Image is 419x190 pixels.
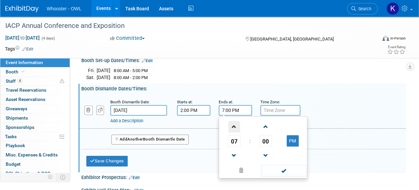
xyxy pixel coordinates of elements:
[220,166,262,175] a: Clear selection
[86,156,128,166] button: Save Changes
[386,2,399,15] img: Kamila Castaneda
[259,147,272,164] a: Decrement Minute
[81,84,406,92] div: Booth Dismantle Dates/Times:
[81,172,406,181] div: Exhibitor Prospectus:
[0,95,70,104] a: Asset Reservations
[6,69,26,74] span: Booth
[81,55,406,64] div: Booth Set-up Dates/Times:
[114,68,148,73] span: 8:00 AM - 5:00 PM
[259,118,272,135] a: Increment Minute
[45,173,56,181] td: Personalize Event Tab Strip
[287,135,299,146] button: PM
[250,37,334,42] span: [GEOGRAPHIC_DATA], [GEOGRAPHIC_DATA]
[177,105,210,116] input: Start Time
[259,135,272,147] span: Pick Minute
[5,6,39,12] img: ExhibitDay
[111,135,189,144] button: AddAnotherBooth Dismantle Date
[0,150,70,159] a: Misc. Expenses & Credits
[347,35,406,45] div: Event Format
[6,171,50,176] span: ROI, Objectives & ROO
[5,134,17,139] span: Tasks
[0,58,70,67] a: Event Information
[110,118,143,123] a: Add a Description
[0,114,70,123] a: Shipments
[3,20,371,32] div: IACP Annual Conference and Exposition
[142,58,153,63] a: Edit
[6,60,43,65] span: Event Information
[0,67,70,76] a: Booth
[6,106,27,111] span: Giveaways
[6,161,21,167] span: Budget
[114,75,148,80] span: 8:00 AM - 2:00 PM
[6,125,34,130] span: Sponsorships
[127,137,143,142] span: Another
[41,36,55,41] span: (4 days)
[177,100,193,104] small: Starts at:
[219,100,233,104] small: Ends at:
[0,86,70,95] a: Travel Reservations
[228,118,241,135] a: Increment Hour
[0,160,70,169] a: Budget
[261,166,307,176] a: Done
[86,74,97,81] td: Sat.
[0,141,70,150] a: Playbook
[5,35,40,41] span: [DATE] [DATE]
[21,70,25,73] i: Booth reservation complete
[6,87,46,93] span: Travel Reservations
[19,35,26,41] span: to
[108,35,147,42] button: Committed
[0,77,70,86] a: Staff4
[0,132,70,141] a: Tasks
[22,47,33,51] a: Edit
[6,78,22,84] span: Staff
[5,46,33,52] td: Tags
[248,135,252,147] td: :
[0,123,70,132] a: Sponsorships
[219,105,252,116] input: End Time
[129,175,140,180] a: Edit
[356,6,371,11] span: Search
[97,74,110,81] td: [DATE]
[6,143,25,148] span: Playbook
[387,46,405,49] div: Event Rating
[0,104,70,113] a: Giveaways
[60,78,64,84] span: Potential Scheduling Conflict -- at least one attendee is tagged in another overlapping event.
[110,105,167,116] input: Date
[86,67,97,74] td: Fri.
[228,135,241,147] span: Pick Hour
[260,105,300,116] input: Time Zone
[47,6,81,11] span: Whooster - OWL
[56,173,70,181] td: Toggle Event Tabs
[6,97,45,102] span: Asset Reservations
[382,36,389,41] img: Format-Inperson.png
[6,152,58,157] span: Misc. Expenses & Credits
[6,115,28,121] span: Shipments
[110,100,150,104] small: Booth Dismantle Date:
[347,3,378,15] a: Search
[17,78,22,83] span: 4
[0,169,70,178] a: ROI, Objectives & ROO
[228,147,241,164] a: Decrement Hour
[260,100,280,104] small: Time Zone:
[97,67,110,74] td: [DATE]
[390,36,406,41] div: In-Person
